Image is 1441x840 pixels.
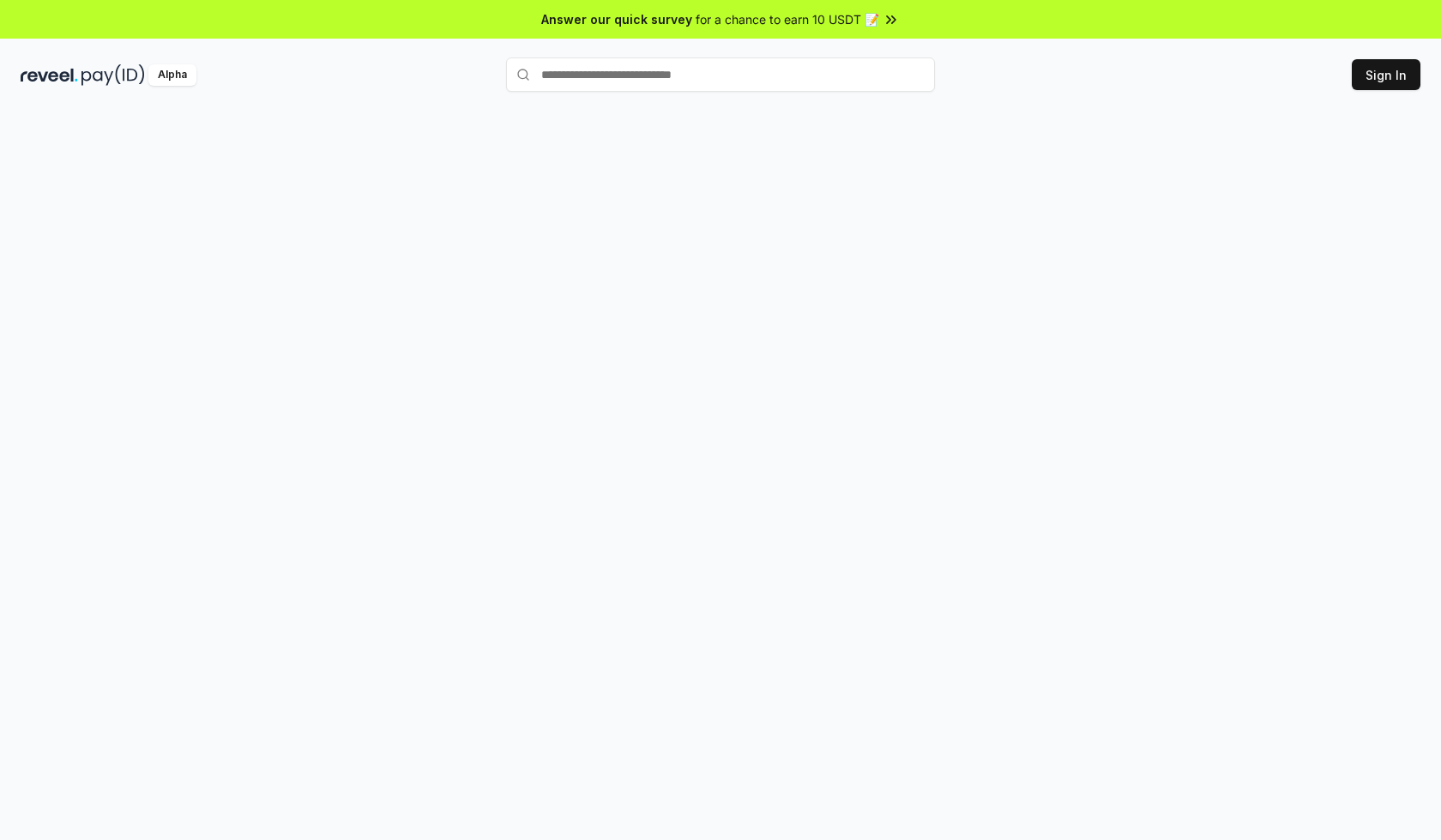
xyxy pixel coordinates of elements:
[696,10,879,28] span: for a chance to earn 10 USDT 📝
[541,10,692,28] span: Answer our quick survey
[21,64,78,86] img: reveel_dark
[148,64,196,86] div: Alpha
[81,64,145,86] img: pay_id
[1352,59,1420,90] button: Sign In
